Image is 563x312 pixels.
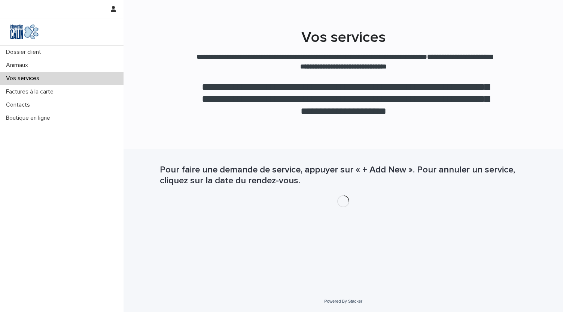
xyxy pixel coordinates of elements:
h1: Pour faire une demande de service, appuyer sur « + Add New ». Pour annuler un service, cliquez su... [160,165,527,186]
p: Dossier client [3,49,47,56]
p: Vos services [3,75,45,82]
h1: Vos services [160,28,527,46]
img: Y0SYDZVsQvbSeSFpbQoq [6,24,43,39]
a: Powered By Stacker [324,299,362,303]
p: Boutique en ligne [3,114,56,122]
p: Factures à la carte [3,88,60,95]
p: Animaux [3,62,34,69]
p: Contacts [3,101,36,108]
